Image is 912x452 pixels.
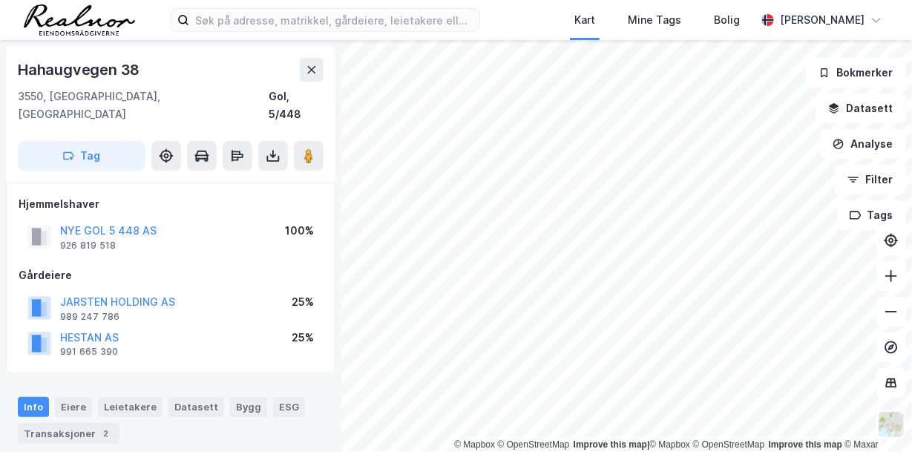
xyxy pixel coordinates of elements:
[98,397,163,416] div: Leietakere
[292,329,314,347] div: 25%
[18,141,145,171] button: Tag
[837,200,906,230] button: Tags
[292,293,314,311] div: 25%
[806,58,906,88] button: Bokmerker
[18,423,119,444] div: Transaksjoner
[18,397,49,416] div: Info
[99,426,114,441] div: 2
[269,88,324,123] div: Gol, 5/448
[714,11,740,29] div: Bolig
[18,58,142,82] div: Hahaugvegen 38
[19,195,323,213] div: Hjemmelshaver
[24,4,135,36] img: realnor-logo.934646d98de889bb5806.png
[285,222,314,240] div: 100%
[273,397,305,416] div: ESG
[19,266,323,284] div: Gårdeiere
[60,346,118,358] div: 991 665 390
[18,88,269,123] div: 3550, [GEOGRAPHIC_DATA], [GEOGRAPHIC_DATA]
[780,11,865,29] div: [PERSON_NAME]
[454,437,879,452] div: |
[574,439,647,450] a: Improve this map
[168,397,224,416] div: Datasett
[816,94,906,123] button: Datasett
[649,439,690,450] a: Mapbox
[838,381,912,452] div: Kontrollprogram for chat
[454,439,495,450] a: Mapbox
[769,439,842,450] a: Improve this map
[693,439,765,450] a: OpenStreetMap
[820,129,906,159] button: Analyse
[189,9,479,31] input: Søk på adresse, matrikkel, gårdeiere, leietakere eller personer
[628,11,681,29] div: Mine Tags
[60,240,116,252] div: 926 819 518
[498,439,570,450] a: OpenStreetMap
[230,397,267,416] div: Bygg
[838,381,912,452] iframe: Chat Widget
[55,397,92,416] div: Eiere
[574,11,595,29] div: Kart
[60,311,119,323] div: 989 247 786
[835,165,906,194] button: Filter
